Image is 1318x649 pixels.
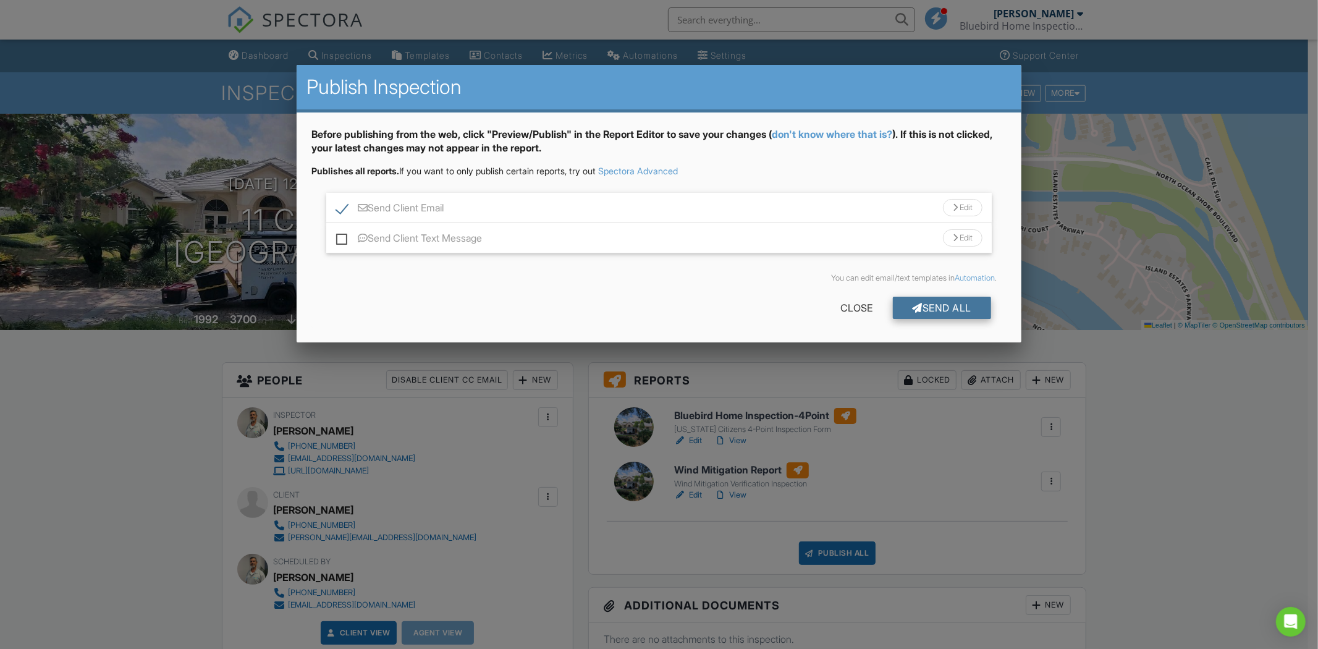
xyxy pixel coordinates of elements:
[943,229,982,247] div: Edit
[321,273,997,283] div: You can edit email/text templates in .
[311,166,596,176] span: If you want to only publish certain reports, try out
[772,128,892,140] a: don't know where that is?
[943,199,982,216] div: Edit
[336,232,482,248] label: Send Client Text Message
[598,166,678,176] a: Spectora Advanced
[311,127,1007,165] div: Before publishing from the web, click "Preview/Publish" in the Report Editor to save your changes...
[306,75,1012,100] h2: Publish Inspection
[955,273,995,282] a: Automation
[893,297,992,319] div: Send All
[336,202,444,218] label: Send Client Email
[311,166,399,176] strong: Publishes all reports.
[1276,607,1306,637] div: Open Intercom Messenger
[821,297,893,319] div: Close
